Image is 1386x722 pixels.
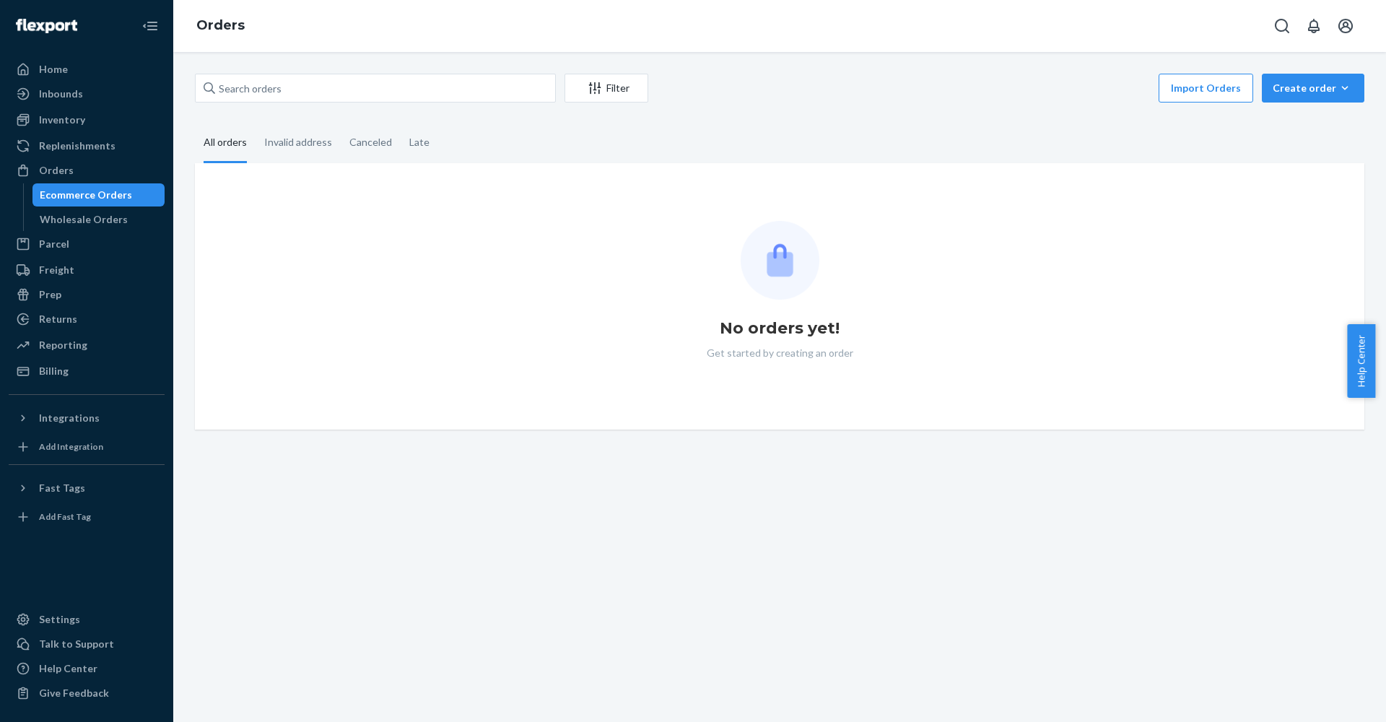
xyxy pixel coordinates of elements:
div: Add Fast Tag [39,510,91,523]
div: Prep [39,287,61,302]
a: Orders [196,17,245,33]
div: Invalid address [264,123,332,161]
img: Empty list [741,221,819,300]
button: Import Orders [1159,74,1253,103]
div: Reporting [39,338,87,352]
div: Filter [565,81,648,95]
div: Add Integration [39,440,103,453]
button: Close Navigation [136,12,165,40]
div: Billing [39,364,69,378]
a: Inbounds [9,82,165,105]
p: Get started by creating an order [707,346,853,360]
div: Returns [39,312,77,326]
div: Integrations [39,411,100,425]
a: Settings [9,608,165,631]
button: Integrations [9,406,165,430]
button: Create order [1262,74,1364,103]
a: Help Center [9,657,165,680]
button: Talk to Support [9,632,165,656]
a: Reporting [9,334,165,357]
div: Orders [39,163,74,178]
a: Add Integration [9,435,165,458]
a: Parcel [9,232,165,256]
button: Fast Tags [9,477,165,500]
div: Freight [39,263,74,277]
button: Filter [565,74,648,103]
input: Search orders [195,74,556,103]
div: Replenishments [39,139,115,153]
div: Talk to Support [39,637,114,651]
a: Returns [9,308,165,331]
div: Late [409,123,430,161]
a: Inventory [9,108,165,131]
button: Give Feedback [9,682,165,705]
a: Replenishments [9,134,165,157]
div: Give Feedback [39,686,109,700]
a: Billing [9,360,165,383]
img: Flexport logo [16,19,77,33]
div: Fast Tags [39,481,85,495]
a: Home [9,58,165,81]
a: Orders [9,159,165,182]
div: Inventory [39,113,85,127]
div: Wholesale Orders [40,212,128,227]
div: Inbounds [39,87,83,101]
h1: No orders yet! [720,317,840,340]
div: Create order [1273,81,1354,95]
ol: breadcrumbs [185,5,256,47]
div: Canceled [349,123,392,161]
button: Open notifications [1299,12,1328,40]
div: Settings [39,612,80,627]
div: Parcel [39,237,69,251]
a: Add Fast Tag [9,505,165,529]
a: Prep [9,283,165,306]
div: Help Center [39,661,97,676]
a: Ecommerce Orders [32,183,165,206]
div: All orders [204,123,247,163]
div: Home [39,62,68,77]
a: Freight [9,258,165,282]
button: Open account menu [1331,12,1360,40]
div: Ecommerce Orders [40,188,132,202]
a: Wholesale Orders [32,208,165,231]
button: Open Search Box [1268,12,1296,40]
button: Help Center [1347,324,1375,398]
